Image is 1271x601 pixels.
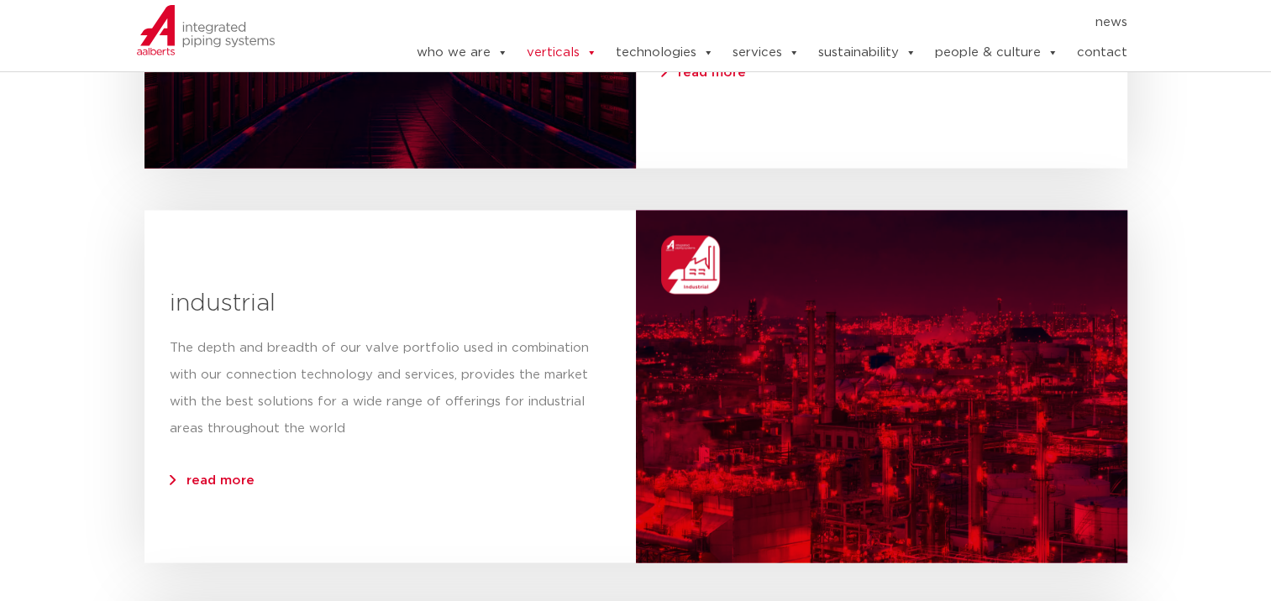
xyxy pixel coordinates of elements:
a: read more [186,474,255,487]
a: verticals [526,36,596,70]
img: Aalberts_IPS_icon_industrial_rgb.png.webp [661,236,720,295]
a: who we are [416,36,507,70]
a: news [1095,9,1127,36]
p: The depth and breadth of our valve portfolio used in combination with our connection technology a... [170,335,611,442]
a: services [732,36,799,70]
a: technologies [615,36,713,70]
h3: industrial [170,286,611,321]
a: people & culture [934,36,1058,70]
a: contact [1076,36,1127,70]
nav: Menu [365,9,1127,36]
a: sustainability [817,36,916,70]
a: read more [678,66,746,79]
